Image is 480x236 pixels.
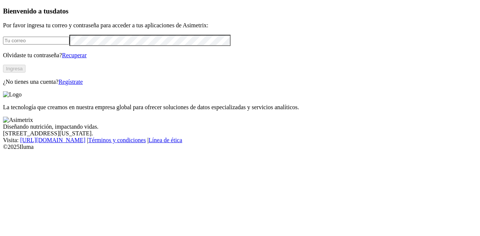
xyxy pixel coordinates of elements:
div: [STREET_ADDRESS][US_STATE]. [3,130,477,137]
img: Logo [3,91,22,98]
div: Diseñando nutrición, impactando vidas. [3,123,477,130]
a: Línea de ética [148,137,182,143]
a: Regístrate [58,79,83,85]
p: La tecnología que creamos en nuestra empresa global para ofrecer soluciones de datos especializad... [3,104,477,111]
span: datos [52,7,69,15]
p: Por favor ingresa tu correo y contraseña para acceder a tus aplicaciones de Asimetrix: [3,22,477,29]
a: Recuperar [62,52,87,58]
img: Asimetrix [3,117,33,123]
input: Tu correo [3,37,69,45]
p: ¿No tienes una cuenta? [3,79,477,85]
div: © 2025 Iluma [3,144,477,150]
button: Ingresa [3,65,25,73]
h3: Bienvenido a tus [3,7,477,15]
a: Términos y condiciones [88,137,146,143]
div: Visita : | | [3,137,477,144]
a: [URL][DOMAIN_NAME] [20,137,85,143]
p: Olvidaste tu contraseña? [3,52,477,59]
